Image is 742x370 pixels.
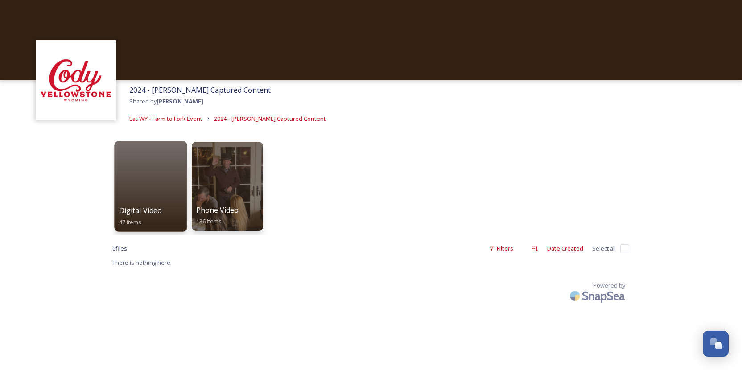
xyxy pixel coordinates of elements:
[112,259,172,267] span: There is nothing here.
[112,137,189,231] a: Digital Video47 items
[129,97,203,105] span: Shared by
[214,113,326,124] a: 2024 - [PERSON_NAME] Captured Content
[129,113,202,124] a: Eat WY - Farm to Fork Event
[189,137,266,231] a: Phone Video136 items
[119,218,142,226] span: 47 items
[214,115,326,123] span: 2024 - [PERSON_NAME] Captured Content
[567,285,630,306] img: SnapSea Logo
[129,85,271,95] span: 2024 - [PERSON_NAME] Captured Content
[592,244,616,253] span: Select all
[112,244,127,253] span: 0 file s
[484,240,518,257] div: Filters
[196,217,222,225] span: 136 items
[543,240,588,257] div: Date Created
[119,206,162,215] span: Digital Video
[196,205,239,215] span: Phone Video
[593,281,625,290] span: Powered by
[40,45,111,116] img: images%20(1).png
[129,115,202,123] span: Eat WY - Farm to Fork Event
[157,97,203,105] strong: [PERSON_NAME]
[703,331,729,357] button: Open Chat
